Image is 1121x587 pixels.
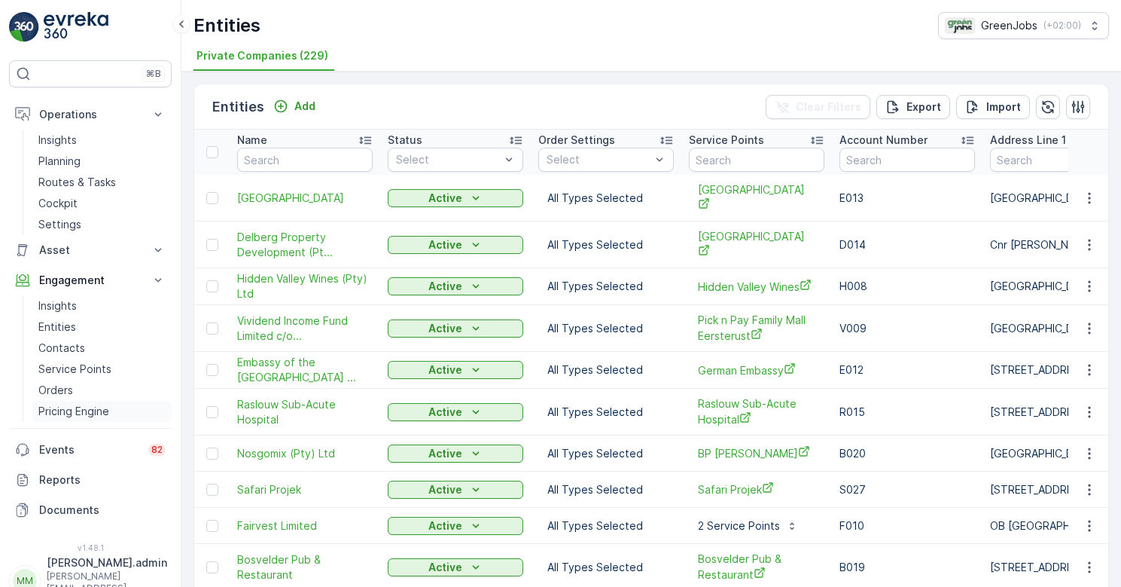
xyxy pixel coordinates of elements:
[32,380,172,401] a: Orders
[32,130,172,151] a: Insights
[32,295,172,316] a: Insights
[237,148,373,172] input: Search
[196,48,328,63] span: Private Companies (229)
[9,495,172,525] a: Documents
[689,148,824,172] input: Search
[206,239,218,251] div: Toggle Row Selected
[38,196,78,211] p: Cockpit
[839,148,975,172] input: Search
[547,321,665,336] p: All Types Selected
[428,560,462,575] p: Active
[428,405,462,420] p: Active
[832,175,982,222] td: E013
[945,17,975,34] img: Green_Jobs_Logo.png
[9,543,172,552] span: v 1.48.1
[538,133,615,148] p: Order Settings
[206,448,218,460] div: Toggle Row Selected
[388,481,523,499] button: Active
[237,482,373,497] a: Safari Projek
[9,435,172,465] a: Events82
[267,97,321,115] button: Add
[206,364,218,376] div: Toggle Row Selected
[388,236,523,254] button: Active
[698,445,815,461] a: BP Bara
[38,404,109,419] p: Pricing Engine
[9,99,172,130] button: Operations
[698,396,815,427] a: Raslouw Sub-Acute Hospital
[237,446,373,461] a: Nosgomix (Pty) Ltd
[237,271,373,301] a: Hidden Valley Wines (Pty) Ltd
[832,352,982,389] td: E012
[698,445,815,461] span: BP [PERSON_NAME]
[38,217,81,232] p: Settings
[698,362,815,378] a: German Embassy
[547,405,665,420] p: All Types Selected
[906,99,941,115] p: Export
[39,273,142,288] p: Engagement
[237,355,373,385] span: Embassy of the [GEOGRAPHIC_DATA] ...
[547,152,650,167] p: Select
[206,192,218,204] div: Toggle Row Selected
[428,482,462,497] p: Active
[206,323,218,335] div: Toggle Row Selected
[237,191,373,206] a: Ellis Park
[151,444,163,456] p: 82
[832,222,982,268] td: D014
[547,482,665,497] p: All Types Selected
[206,561,218,573] div: Toggle Row Selected
[146,68,161,80] p: ⌘B
[428,518,462,533] p: Active
[9,465,172,495] a: Reports
[388,319,523,338] button: Active
[32,338,172,359] a: Contacts
[388,277,523,295] button: Active
[206,406,218,418] div: Toggle Row Selected
[698,182,815,213] a: Ellis Park
[32,316,172,338] a: Entities
[698,552,815,582] span: Bosvelder Pub & Restaurant
[832,268,982,305] td: H008
[9,265,172,295] button: Engagement
[428,446,462,461] p: Active
[698,518,780,533] p: 2 Service Points
[547,362,665,378] p: All Types Selected
[981,18,1037,33] p: GreenJobs
[698,279,815,295] a: Hidden Valley Wines
[428,191,462,206] p: Active
[237,397,373,427] span: Raslouw Sub-Acute Hospital
[32,401,172,422] a: Pricing Engine
[698,182,815,213] span: [GEOGRAPHIC_DATA]
[237,133,267,148] p: Name
[388,189,523,207] button: Active
[38,298,77,313] p: Insights
[698,482,815,497] a: Safari Projek
[839,133,928,148] p: Account Number
[428,321,462,336] p: Active
[38,362,111,377] p: Service Points
[689,514,807,538] button: 2 Service Points
[796,99,861,115] p: Clear Filters
[212,96,264,118] p: Entities
[832,472,982,508] td: S027
[388,403,523,421] button: Active
[547,279,665,294] p: All Types Selected
[237,518,373,533] span: Fairvest Limited
[388,133,422,148] p: Status
[698,229,815,260] a: Queens Gardens
[237,355,373,385] a: Embassy of the Federal Republic ...
[294,99,315,114] p: Add
[193,14,260,38] p: Entities
[32,151,172,172] a: Planning
[938,12,1109,39] button: GreenJobs(+02:00)
[237,552,373,582] a: Bosvelder Pub & Restaurant
[237,313,373,344] span: Vividend Income Fund Limited c/o...
[237,191,373,206] span: [GEOGRAPHIC_DATA]
[44,12,108,42] img: logo_light-DOdMpM7g.png
[38,383,73,398] p: Orders
[32,172,172,193] a: Routes & Tasks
